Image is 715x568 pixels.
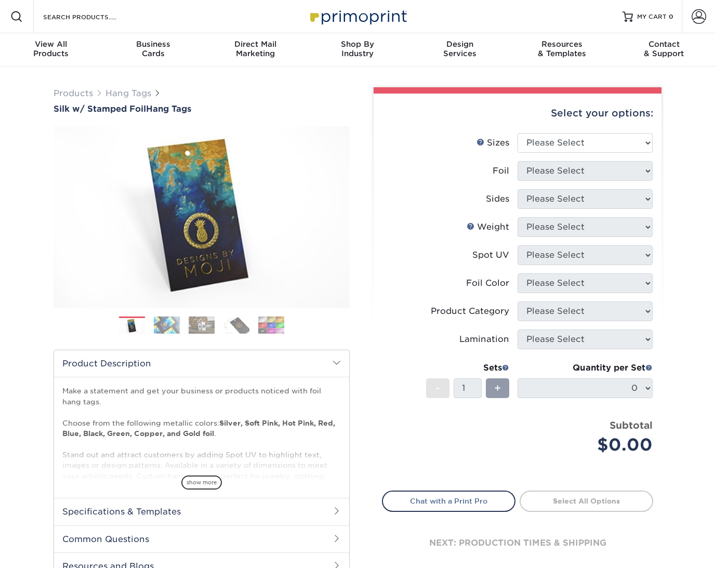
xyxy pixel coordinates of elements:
[54,498,349,525] h2: Specifications & Templates
[408,39,511,58] div: Services
[431,305,509,318] div: Product Category
[511,39,613,58] div: & Templates
[493,165,509,177] div: Foil
[189,316,215,334] img: Hang Tags 03
[119,317,145,335] img: Hang Tags 01
[511,33,613,67] a: Resources& Templates
[54,350,349,377] h2: Product Description
[610,419,653,431] strong: Subtotal
[54,115,350,320] img: Silk w/ Stamped Foil 01
[382,491,515,511] a: Chat with a Print Pro
[613,33,715,67] a: Contact& Support
[435,380,440,396] span: -
[62,386,341,513] p: Make a statement and get your business or products noticed with foil hang tags. Choose from the f...
[466,277,509,289] div: Foil Color
[459,333,509,346] div: Lamination
[105,88,151,98] a: Hang Tags
[54,104,350,114] h1: Hang Tags
[54,525,349,552] h2: Common Questions
[204,39,307,49] span: Direct Mail
[511,39,613,49] span: Resources
[62,419,335,438] strong: Silver, Soft Pink, Hot Pink, Red, Blue, Black, Green, Copper, and Gold foil
[637,12,667,21] span: MY CART
[669,13,673,20] span: 0
[525,432,653,457] div: $0.00
[54,104,350,114] a: Silk w/ Stamped FoilHang Tags
[382,94,653,133] div: Select your options:
[613,39,715,49] span: Contact
[426,362,509,374] div: Sets
[494,380,501,396] span: +
[476,137,509,149] div: Sizes
[54,88,93,98] a: Products
[306,5,409,28] img: Primoprint
[307,39,409,49] span: Shop By
[520,491,653,511] a: Select All Options
[204,33,307,67] a: Direct MailMarketing
[307,39,409,58] div: Industry
[54,104,146,114] span: Silk w/ Stamped Foil
[102,39,205,58] div: Cards
[408,39,511,49] span: Design
[472,249,509,261] div: Spot UV
[518,362,653,374] div: Quantity per Set
[467,221,509,233] div: Weight
[408,33,511,67] a: DesignServices
[181,475,222,490] span: show more
[223,316,249,334] img: Hang Tags 04
[42,10,143,23] input: SEARCH PRODUCTS.....
[102,33,205,67] a: BusinessCards
[102,39,205,49] span: Business
[258,316,284,334] img: Hang Tags 05
[486,193,509,205] div: Sides
[154,316,180,334] img: Hang Tags 02
[204,39,307,58] div: Marketing
[307,33,409,67] a: Shop ByIndustry
[613,39,715,58] div: & Support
